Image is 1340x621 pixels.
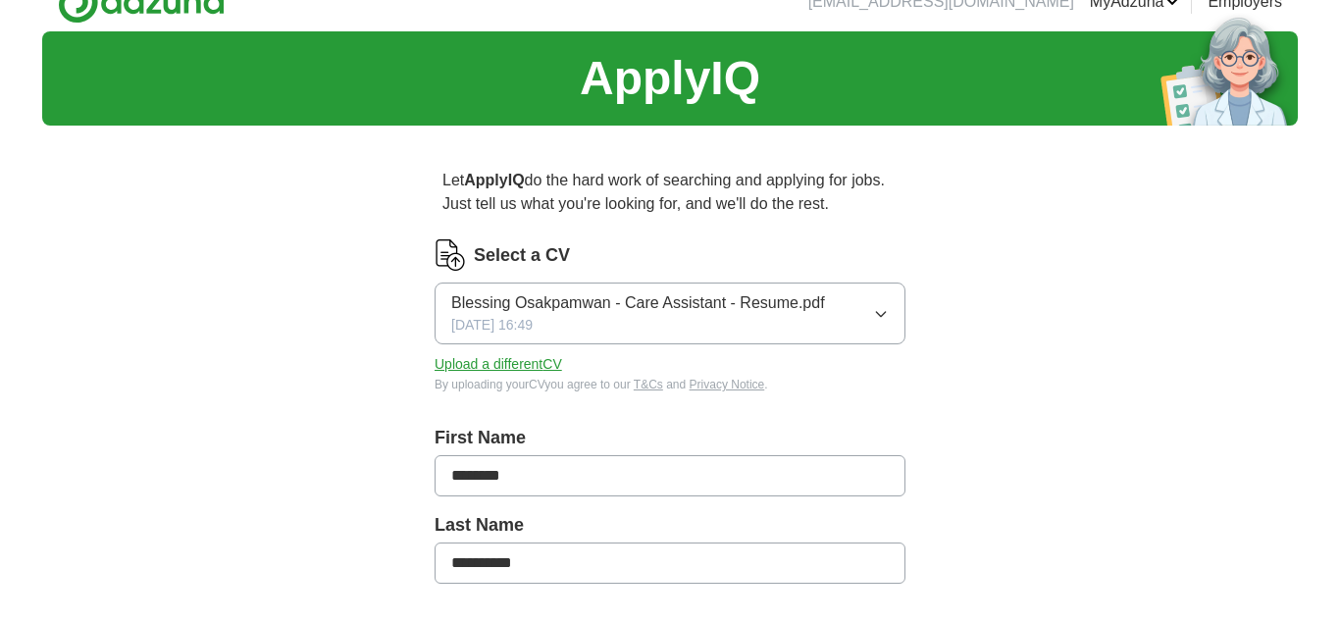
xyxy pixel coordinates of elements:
[474,242,570,269] label: Select a CV
[435,512,905,539] label: Last Name
[690,378,765,391] a: Privacy Notice
[435,239,466,271] img: CV Icon
[580,43,760,114] h1: ApplyIQ
[451,315,533,336] span: [DATE] 16:49
[634,378,663,391] a: T&Cs
[435,161,905,224] p: Let do the hard work of searching and applying for jobs. Just tell us what you're looking for, an...
[464,172,524,188] strong: ApplyIQ
[435,425,905,451] label: First Name
[435,376,905,393] div: By uploading your CV you agree to our and .
[451,291,825,315] span: Blessing Osakpamwan - Care Assistant - Resume.pdf
[435,354,562,375] button: Upload a differentCV
[435,283,905,344] button: Blessing Osakpamwan - Care Assistant - Resume.pdf[DATE] 16:49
